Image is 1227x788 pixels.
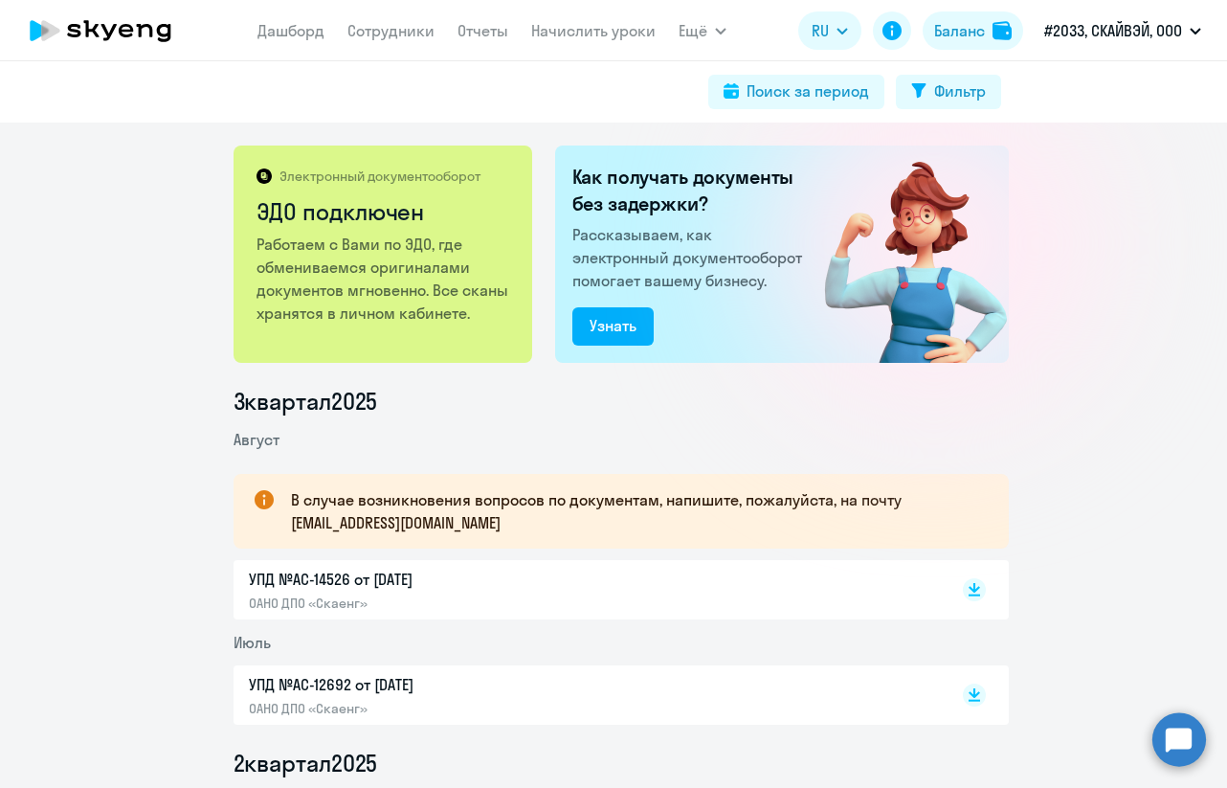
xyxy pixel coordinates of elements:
p: Рассказываем, как электронный документооборот помогает вашему бизнесу. [572,223,810,292]
button: Узнать [572,307,654,346]
span: RU [812,19,829,42]
button: RU [798,11,861,50]
a: Сотрудники [347,21,435,40]
p: Электронный документооборот [279,168,480,185]
p: ОАНО ДПО «Скаенг» [249,700,651,717]
a: УПД №AC-14526 от [DATE]ОАНО ДПО «Скаенг» [249,568,923,612]
button: Поиск за период [708,75,884,109]
p: В случае возникновения вопросов по документам, напишите, пожалуйста, на почту [EMAIL_ADDRESS][DOM... [291,488,974,534]
button: Фильтр [896,75,1001,109]
img: connected [793,146,1009,363]
a: Отчеты [457,21,508,40]
span: Ещё [679,19,707,42]
button: Ещё [679,11,726,50]
div: Поиск за период [747,79,869,102]
span: Июль [234,633,271,652]
div: Баланс [934,19,985,42]
a: Начислить уроки [531,21,656,40]
h2: ЭДО подключен [257,196,512,227]
p: УПД №AC-12692 от [DATE] [249,673,651,696]
span: Август [234,430,279,449]
p: Работаем с Вами по ЭДО, где обмениваемся оригиналами документов мгновенно. Все сканы хранятся в л... [257,233,512,325]
div: Узнать [590,314,636,337]
p: ОАНО ДПО «Скаенг» [249,595,651,612]
a: УПД №AC-12692 от [DATE]ОАНО ДПО «Скаенг» [249,673,923,717]
h2: Как получать документы без задержки? [572,164,810,217]
div: Фильтр [934,79,986,102]
button: Балансbalance [923,11,1023,50]
li: 3 квартал 2025 [234,386,1009,417]
p: УПД №AC-14526 от [DATE] [249,568,651,591]
img: balance [993,21,1012,40]
li: 2 квартал 2025 [234,748,1009,778]
button: #2033, СКАЙВЭЙ, ООО [1035,8,1211,54]
p: #2033, СКАЙВЭЙ, ООО [1044,19,1182,42]
a: Дашборд [257,21,324,40]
